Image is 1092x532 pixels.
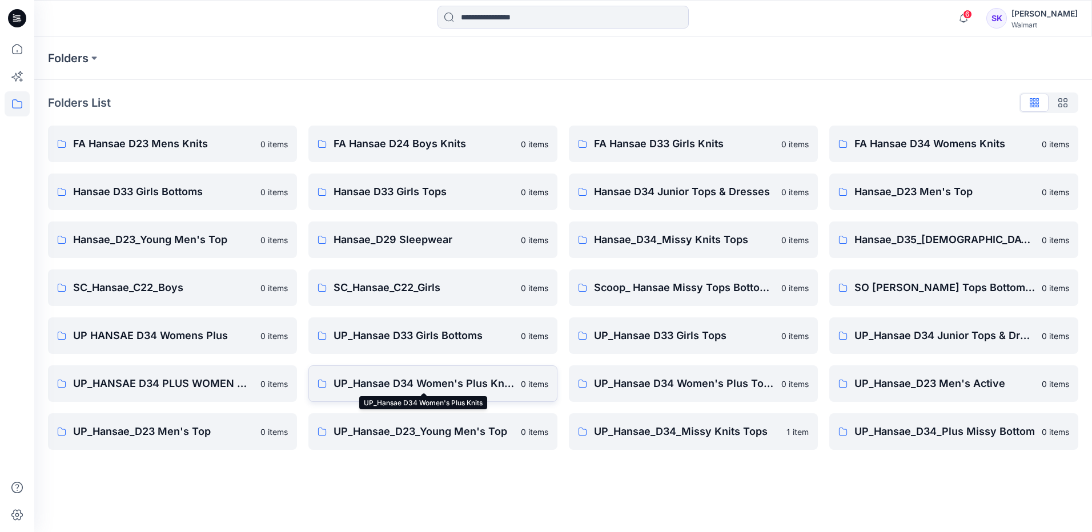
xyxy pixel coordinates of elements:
a: Hansae D33 Girls Bottoms0 items [48,174,297,210]
p: UP_Hansae_D34_Missy Knits Tops [594,424,780,440]
a: UP_HANSAE D34 PLUS WOMEN KNITS0 items [48,365,297,402]
a: Hansae_D23 Men's Top0 items [829,174,1078,210]
p: UP_Hansae D34 Women's Plus Knits [334,376,514,392]
a: Hansae D33 Girls Tops0 items [308,174,557,210]
a: UP_Hansae_D23 Men's Active0 items [829,365,1078,402]
a: SO [PERSON_NAME] Tops Bottoms Dresses0 items [829,269,1078,306]
p: 0 items [1042,282,1069,294]
a: UP_Hansae_D34_Plus Missy Bottom0 items [829,413,1078,450]
p: 1 item [786,426,809,438]
a: UP HANSAE D34 Womens Plus0 items [48,317,297,354]
a: UP_Hansae D34 Junior Tops & Dresses0 items [829,317,1078,354]
a: FA Hansae D24 Boys Knits0 items [308,126,557,162]
p: SC_Hansae_C22_Boys [73,280,254,296]
p: 0 items [260,234,288,246]
p: 0 items [521,282,548,294]
p: Hansae_D29 Sleepwear [334,232,514,248]
a: SC_Hansae_C22_Girls0 items [308,269,557,306]
p: 0 items [1042,234,1069,246]
p: 0 items [781,186,809,198]
p: 0 items [521,234,548,246]
p: Folders List [48,94,111,111]
p: 0 items [521,378,548,390]
a: UP_Hansae D34 Women's Plus Tops0 items [569,365,818,402]
p: 0 items [1042,426,1069,438]
p: 0 items [1042,330,1069,342]
p: 0 items [521,138,548,150]
a: UP_Hansae_D34_Missy Knits Tops1 item [569,413,818,450]
a: Hansae_D23_Young Men's Top0 items [48,221,297,258]
p: FA Hansae D24 Boys Knits [334,136,514,152]
span: 6 [963,10,972,19]
p: Hansae_D23_Young Men's Top [73,232,254,248]
p: UP_Hansae D34 Junior Tops & Dresses [854,328,1035,344]
p: 0 items [260,426,288,438]
p: 0 items [260,186,288,198]
p: UP_HANSAE D34 PLUS WOMEN KNITS [73,376,254,392]
a: FA Hansae D33 Girls Knits0 items [569,126,818,162]
p: 0 items [781,330,809,342]
p: FA Hansae D23 Mens Knits [73,136,254,152]
p: 0 items [1042,138,1069,150]
p: 0 items [521,330,548,342]
p: Hansae_D34_Missy Knits Tops [594,232,774,248]
p: 0 items [260,282,288,294]
p: UP_Hansae_D23 Men's Active [854,376,1035,392]
a: UP_Hansae D34 Women's Plus Knits0 items [308,365,557,402]
p: FA Hansae D33 Girls Knits [594,136,774,152]
a: UP_Hansae_D23_Young Men's Top0 items [308,413,557,450]
a: UP_Hansae D33 Girls Bottoms0 items [308,317,557,354]
p: Hansae D33 Girls Tops [334,184,514,200]
a: Scoop_ Hansae Missy Tops Bottoms Dress0 items [569,269,818,306]
div: Walmart [1011,21,1078,29]
p: Hansae_D35_[DEMOGRAPHIC_DATA] Plus Tops & Dresses [854,232,1035,248]
a: Hansae_D35_[DEMOGRAPHIC_DATA] Plus Tops & Dresses0 items [829,221,1078,258]
p: 0 items [1042,378,1069,390]
p: 0 items [260,378,288,390]
p: UP_Hansae_D23 Men's Top [73,424,254,440]
a: Hansae_D29 Sleepwear0 items [308,221,557,258]
a: SC_Hansae_C22_Boys0 items [48,269,297,306]
p: UP_Hansae D33 Girls Bottoms [334,328,514,344]
p: 0 items [260,138,288,150]
p: 0 items [521,426,548,438]
a: Hansae_D34_Missy Knits Tops0 items [569,221,818,258]
p: Hansae_D23 Men's Top [854,184,1035,200]
p: FA Hansae D34 Womens Knits [854,136,1035,152]
a: FA Hansae D34 Womens Knits0 items [829,126,1078,162]
p: UP HANSAE D34 Womens Plus [73,328,254,344]
p: 0 items [781,234,809,246]
p: Hansae D34 Junior Tops & Dresses [594,184,774,200]
p: 0 items [781,282,809,294]
p: 0 items [521,186,548,198]
p: 0 items [781,378,809,390]
a: UP_Hansae_D23 Men's Top0 items [48,413,297,450]
a: Hansae D34 Junior Tops & Dresses0 items [569,174,818,210]
p: UP_Hansae_D34_Plus Missy Bottom [854,424,1035,440]
p: 0 items [781,138,809,150]
p: UP_Hansae D33 Girls Tops [594,328,774,344]
p: SC_Hansae_C22_Girls [334,280,514,296]
p: SO [PERSON_NAME] Tops Bottoms Dresses [854,280,1035,296]
a: FA Hansae D23 Mens Knits0 items [48,126,297,162]
p: UP_Hansae_D23_Young Men's Top [334,424,514,440]
p: 0 items [1042,186,1069,198]
p: Hansae D33 Girls Bottoms [73,184,254,200]
div: SK [986,8,1007,29]
a: Folders [48,50,89,66]
p: 0 items [260,330,288,342]
p: UP_Hansae D34 Women's Plus Tops [594,376,774,392]
a: UP_Hansae D33 Girls Tops0 items [569,317,818,354]
p: Scoop_ Hansae Missy Tops Bottoms Dress [594,280,774,296]
div: [PERSON_NAME] [1011,7,1078,21]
